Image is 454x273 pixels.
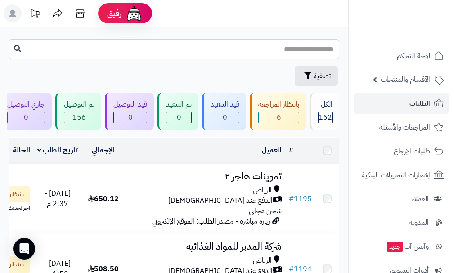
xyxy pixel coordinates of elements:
[249,206,282,216] span: شحن مجاني
[64,112,94,123] span: 156
[64,99,94,110] div: تم التوصيل
[114,112,147,123] span: 0
[88,193,119,204] span: 650.12
[393,24,445,43] img: logo-2.png
[262,145,282,156] a: العميل
[354,116,449,138] a: المراجعات والأسئلة
[152,216,270,227] span: زيارة مباشرة - مصدر الطلب: الموقع الإلكتروني
[386,240,429,253] span: وآتس آب
[125,4,143,22] img: ai-face.png
[354,212,449,233] a: المدونة
[387,242,403,252] span: جديد
[295,66,338,86] button: تصفية
[113,99,147,110] div: قيد التوصيل
[379,121,430,134] span: المراجعات والأسئلة
[211,112,239,123] span: 0
[259,112,299,123] span: 6
[211,99,239,110] div: قيد التنفيذ
[289,145,293,156] a: #
[13,238,35,260] div: Open Intercom Messenger
[128,171,282,182] h3: تموينات هاجر ٢
[258,99,299,110] div: بانتظار المراجعة
[397,49,430,62] span: لوحة التحكم
[54,93,103,130] a: تم التوصيل 156
[253,255,272,266] span: الرياض
[103,93,156,130] a: قيد التوصيل 0
[394,145,430,157] span: طلبات الإرجاع
[128,242,282,252] h3: شركة المدبر للمواد الغذائيه
[354,188,449,210] a: العملاء
[156,93,200,130] a: تم التنفيذ 0
[166,99,192,110] div: تم التنفيذ
[8,112,45,123] span: 0
[289,193,294,204] span: #
[248,93,308,130] a: بانتظار المراجعة 6
[362,169,430,181] span: إشعارات التحويلات البنكية
[319,112,332,123] span: 162
[24,4,46,25] a: تحديثات المنصة
[45,188,71,209] span: [DATE] - 2:37 م
[409,216,429,229] span: المدونة
[381,73,430,86] span: الأقسام والمنتجات
[168,196,273,206] span: الدفع عند [DEMOGRAPHIC_DATA]
[253,185,272,196] span: الرياض
[200,93,248,130] a: قيد التنفيذ 0
[166,112,191,123] span: 0
[354,236,449,257] a: وآتس آبجديد
[354,93,449,114] a: الطلبات
[411,192,429,205] span: العملاء
[7,99,45,110] div: جاري التوصيل
[13,145,30,156] a: الحالة
[92,145,114,156] a: الإجمالي
[314,71,331,81] span: تصفية
[354,164,449,186] a: إشعارات التحويلات البنكية
[409,97,430,110] span: الطلبات
[107,8,121,19] span: رفيق
[37,145,78,156] a: تاريخ الطلب
[308,93,341,130] a: الكل162
[354,45,449,67] a: لوحة التحكم
[354,140,449,162] a: طلبات الإرجاع
[318,99,333,110] div: الكل
[289,193,312,204] a: #1195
